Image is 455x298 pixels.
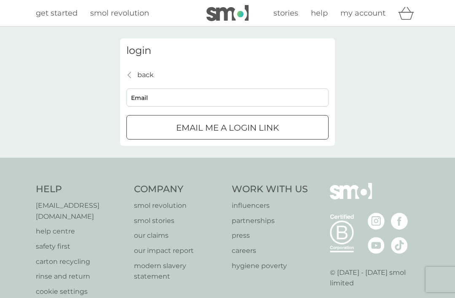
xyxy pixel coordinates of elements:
[36,8,78,18] span: get started
[232,245,308,256] a: careers
[311,7,328,19] a: help
[398,5,419,21] div: basket
[36,226,126,237] a: help centre
[232,260,308,271] a: hygiene poverty
[134,260,224,282] a: modern slavery statement
[340,7,385,19] a: my account
[232,230,308,241] a: press
[36,200,126,222] a: [EMAIL_ADDRESS][DOMAIN_NAME]
[391,213,408,230] img: visit the smol Facebook page
[232,215,308,226] a: partnerships
[134,245,224,256] a: our impact report
[90,8,149,18] span: smol revolution
[126,45,329,57] h3: login
[391,237,408,254] img: visit the smol Tiktok page
[36,271,126,282] a: rinse and return
[232,183,308,196] h4: Work With Us
[36,7,78,19] a: get started
[273,7,298,19] a: stories
[134,200,224,211] a: smol revolution
[311,8,328,18] span: help
[126,115,329,140] button: Email me a login link
[36,183,126,196] h4: Help
[206,5,249,21] img: smol
[273,8,298,18] span: stories
[134,230,224,241] a: our claims
[176,121,279,134] p: Email me a login link
[368,213,385,230] img: visit the smol Instagram page
[134,183,224,196] h4: Company
[330,183,372,212] img: smol
[90,7,149,19] a: smol revolution
[368,237,385,254] img: visit the smol Youtube page
[330,267,420,289] p: © [DATE] - [DATE] smol limited
[340,8,385,18] span: my account
[232,200,308,211] a: influencers
[36,241,126,252] a: safety first
[134,215,224,226] a: smol stories
[36,286,126,297] a: cookie settings
[137,70,154,81] p: back
[36,256,126,267] a: carton recycling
